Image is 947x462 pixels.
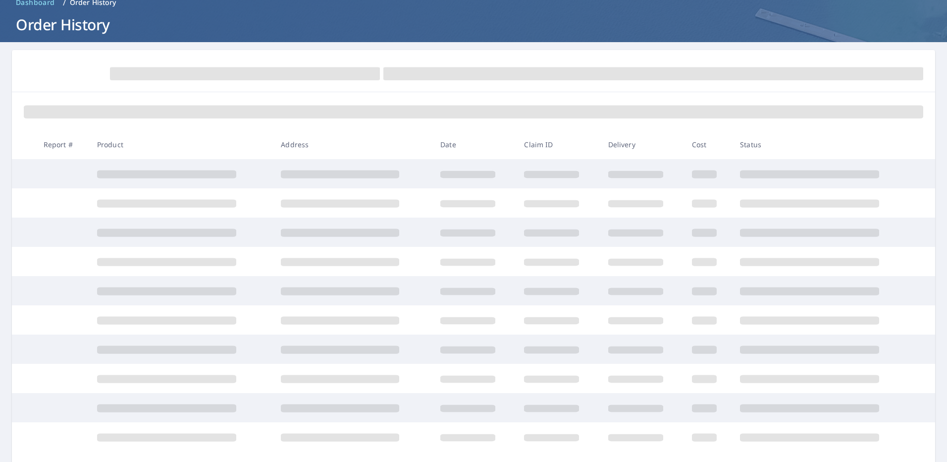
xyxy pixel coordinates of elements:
th: Address [273,130,432,159]
th: Date [432,130,516,159]
th: Claim ID [516,130,600,159]
th: Cost [684,130,732,159]
th: Delivery [600,130,684,159]
th: Status [732,130,916,159]
th: Product [89,130,273,159]
h1: Order History [12,14,935,35]
th: Report # [36,130,89,159]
